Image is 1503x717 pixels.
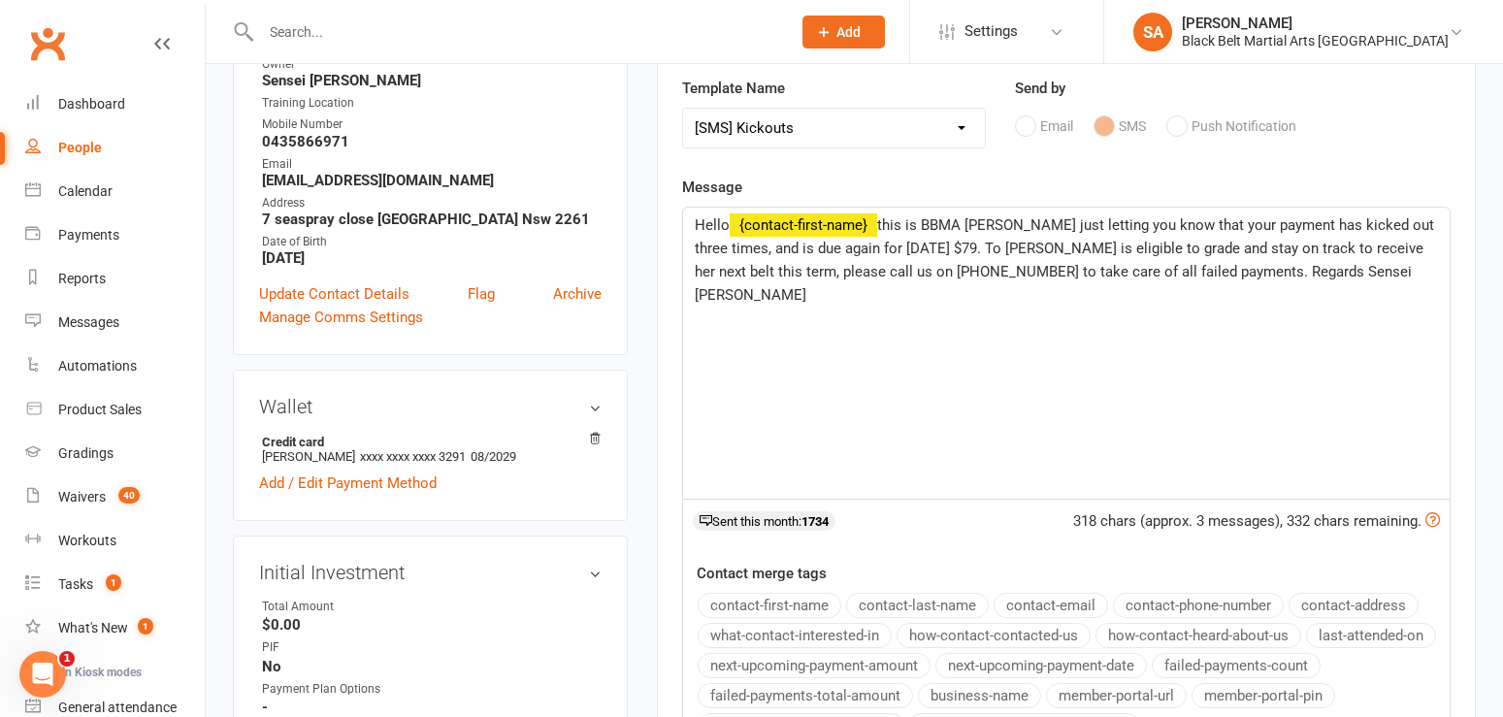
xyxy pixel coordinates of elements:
div: [PERSON_NAME] [1182,15,1449,32]
div: Owner [262,55,602,74]
button: contact-first-name [698,593,841,618]
a: Archive [553,282,602,306]
span: 1 [59,651,75,667]
button: failed-payments-count [1152,653,1321,678]
li: [PERSON_NAME] [259,432,602,467]
button: contact-address [1289,593,1419,618]
div: Total Amount [262,598,422,616]
button: failed-payments-total-amount [698,683,913,708]
span: Hello [695,216,730,234]
a: Messages [25,301,205,344]
button: next-upcoming-payment-amount [698,653,931,678]
button: what-contact-interested-in [698,623,892,648]
div: Reports [58,271,106,286]
strong: Sensei [PERSON_NAME] [262,72,602,89]
a: Automations [25,344,205,388]
a: People [25,126,205,170]
strong: $0.00 [262,616,602,634]
label: Template Name [682,77,785,100]
div: Payment Plan Options [262,680,422,699]
div: Tasks [58,576,93,592]
div: Product Sales [58,402,142,417]
button: Add [802,16,885,49]
strong: Credit card [262,435,592,449]
strong: 7 seaspray close [GEOGRAPHIC_DATA] Nsw 2261 [262,211,602,228]
span: 08/2029 [471,449,516,464]
a: Reports [25,257,205,301]
div: SA [1133,13,1172,51]
span: this is BBMA [PERSON_NAME] just letting you know that your payment has kicked out three times, an... [695,216,1438,304]
div: Date of Birth [262,233,602,251]
a: Workouts [25,519,205,563]
strong: 0435866971 [262,133,602,150]
a: Payments [25,213,205,257]
div: Email [262,155,602,174]
a: Dashboard [25,82,205,126]
span: 1 [106,574,121,591]
strong: No [262,658,602,675]
button: contact-last-name [846,593,989,618]
div: Automations [58,358,137,374]
div: General attendance [58,700,177,715]
div: Waivers [58,489,106,505]
span: Settings [964,10,1018,53]
h3: Wallet [259,396,602,417]
div: PIF [262,638,422,657]
button: member-portal-url [1046,683,1187,708]
div: Training Location [262,94,602,113]
button: last-attended-on [1306,623,1436,648]
a: What's New1 [25,606,205,650]
a: Calendar [25,170,205,213]
iframe: Intercom live chat [19,651,66,698]
button: member-portal-pin [1192,683,1335,708]
div: Black Belt Martial Arts [GEOGRAPHIC_DATA] [1182,32,1449,49]
button: how-contact-contacted-us [897,623,1091,648]
a: Gradings [25,432,205,475]
a: Tasks 1 [25,563,205,606]
strong: - [262,699,602,716]
label: Message [682,176,742,199]
a: Clubworx [23,19,72,68]
div: What's New [58,620,128,636]
span: 40 [118,487,140,504]
input: Search... [255,18,777,46]
div: Address [262,194,602,212]
h3: Initial Investment [259,562,602,583]
a: Add / Edit Payment Method [259,472,437,495]
div: People [58,140,102,155]
a: Flag [468,282,495,306]
button: how-contact-heard-about-us [1095,623,1301,648]
a: Update Contact Details [259,282,409,306]
strong: [DATE] [262,249,602,267]
button: next-upcoming-payment-date [935,653,1147,678]
div: Mobile Number [262,115,602,134]
div: Calendar [58,183,113,199]
button: contact-email [994,593,1108,618]
span: 1 [138,618,153,635]
a: Manage Comms Settings [259,306,423,329]
button: contact-phone-number [1113,593,1284,618]
button: business-name [918,683,1041,708]
div: Workouts [58,533,116,548]
div: Messages [58,314,119,330]
div: Gradings [58,445,114,461]
a: Waivers 40 [25,475,205,519]
strong: 1734 [801,514,829,529]
a: Product Sales [25,388,205,432]
span: Add [836,24,861,40]
label: Send by [1015,77,1065,100]
div: 318 chars (approx. 3 messages), 332 chars remaining. [1073,509,1440,533]
span: xxxx xxxx xxxx 3291 [360,449,466,464]
div: Sent this month: [693,511,835,531]
div: Dashboard [58,96,125,112]
label: Contact merge tags [697,562,827,585]
strong: [EMAIL_ADDRESS][DOMAIN_NAME] [262,172,602,189]
div: Payments [58,227,119,243]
